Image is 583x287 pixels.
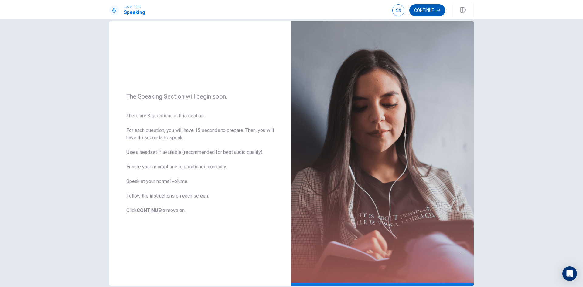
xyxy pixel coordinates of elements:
[124,5,145,9] span: Level Test
[291,21,474,286] img: speaking intro
[126,112,274,214] span: There are 3 questions in this section. For each question, you will have 15 seconds to prepare. Th...
[126,93,274,100] span: The Speaking Section will begin soon.
[137,208,161,213] b: CONTINUE
[409,4,445,16] button: Continue
[562,266,577,281] div: Open Intercom Messenger
[124,9,145,16] h1: Speaking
